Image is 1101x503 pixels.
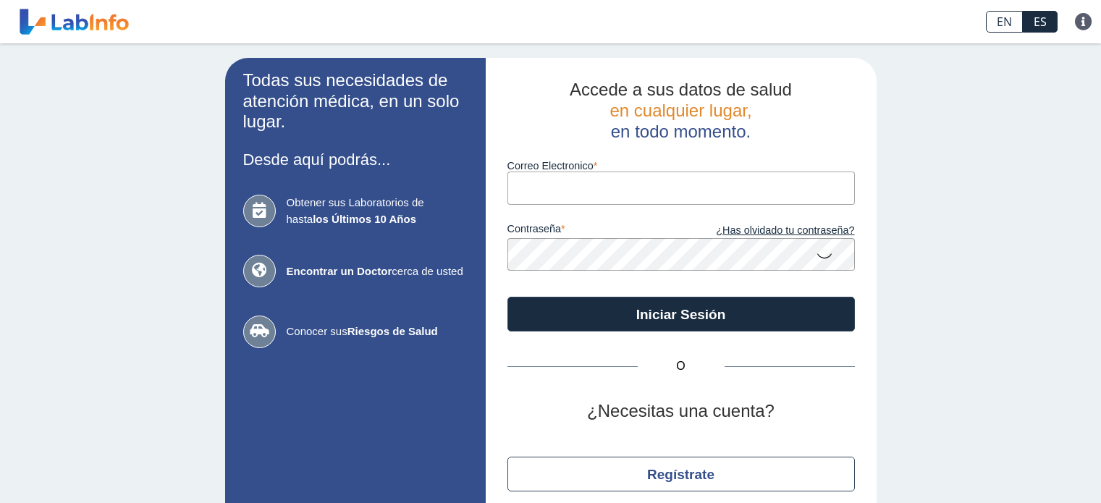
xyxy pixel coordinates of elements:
span: cerca de usted [287,263,468,280]
b: Riesgos de Salud [347,325,438,337]
a: EN [986,11,1023,33]
b: los Últimos 10 Años [313,213,416,225]
h2: ¿Necesitas una cuenta? [507,401,855,422]
label: contraseña [507,223,681,239]
h2: Todas sus necesidades de atención médica, en un solo lugar. [243,70,468,132]
span: Accede a sus datos de salud [570,80,792,99]
b: Encontrar un Doctor [287,265,392,277]
span: O [638,358,725,375]
a: ES [1023,11,1058,33]
span: Obtener sus Laboratorios de hasta [287,195,468,227]
a: ¿Has olvidado tu contraseña? [681,223,855,239]
h3: Desde aquí podrás... [243,151,468,169]
label: Correo Electronico [507,160,855,172]
span: Conocer sus [287,324,468,340]
span: en todo momento. [611,122,751,141]
span: en cualquier lugar, [609,101,751,120]
button: Regístrate [507,457,855,491]
button: Iniciar Sesión [507,297,855,331]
